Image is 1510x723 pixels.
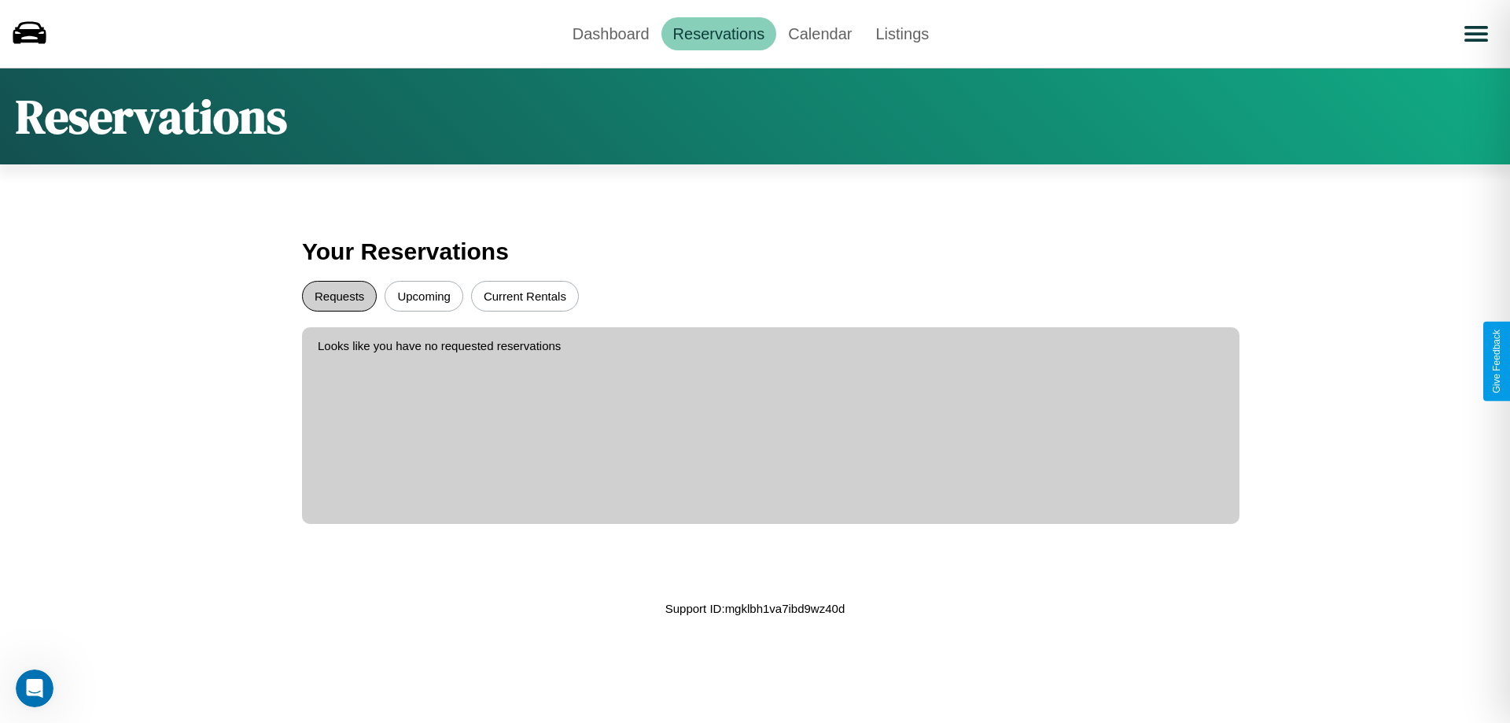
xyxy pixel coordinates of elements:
[864,17,941,50] a: Listings
[1454,12,1498,56] button: Open menu
[1491,330,1502,393] div: Give Feedback
[661,17,777,50] a: Reservations
[471,281,579,312] button: Current Rentals
[302,231,1208,273] h3: Your Reservations
[16,670,53,707] iframe: Intercom live chat
[561,17,661,50] a: Dashboard
[318,335,1224,356] p: Looks like you have no requested reservations
[16,84,287,149] h1: Reservations
[302,281,377,312] button: Requests
[776,17,864,50] a: Calendar
[385,281,463,312] button: Upcoming
[665,598,845,619] p: Support ID: mgklbh1va7ibd9wz40d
